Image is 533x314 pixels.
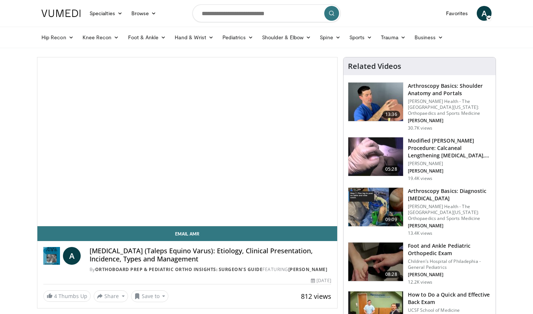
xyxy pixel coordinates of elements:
video-js: Video Player [37,57,337,226]
p: UCSF School of Medicine [408,307,491,313]
h3: Arthroscopy Basics: Diagnostic [MEDICAL_DATA] [408,187,491,202]
a: Pediatrics [218,30,258,45]
a: Hip Recon [37,30,78,45]
span: 05:28 [382,166,400,173]
img: 9534a039-0eaa-4167-96cf-d5be049a70d8.150x105_q85_crop-smart_upscale.jpg [348,83,403,121]
a: Spine [315,30,345,45]
a: 08:28 Foot and Ankle Pediatric Orthopedic Exam Children’s Hospital of Philadephia - General Pedia... [348,242,491,285]
a: Foot & Ankle [124,30,171,45]
img: VuMedi Logo [41,10,81,17]
a: OrthoBoard Prep & Pediatric Ortho Insights: Surgeon's Guide [95,266,263,273]
a: Email Amr [37,226,337,241]
a: Trauma [376,30,410,45]
a: Specialties [85,6,127,21]
h3: Arthroscopy Basics: Shoulder Anatomy and Portals [408,82,491,97]
a: Business [410,30,448,45]
span: 13:36 [382,111,400,118]
span: 4 [54,293,57,300]
p: [PERSON_NAME] [408,223,491,229]
div: By FEATURING [90,266,331,273]
input: Search topics, interventions [192,4,341,22]
a: Hand & Wrist [170,30,218,45]
h4: [MEDICAL_DATA] (Taleps Equino Varus): Etiology, Clinical Presentation, Incidence, Types and Manag... [90,247,331,263]
a: A [63,247,81,265]
a: Shoulder & Elbow [258,30,315,45]
p: [PERSON_NAME] Health - The [GEOGRAPHIC_DATA][US_STATE]: Orthopaedics and Sports Medicine [408,98,491,116]
a: 09:09 Arthroscopy Basics: Diagnostic [MEDICAL_DATA] [PERSON_NAME] Health - The [GEOGRAPHIC_DATA][... [348,187,491,236]
img: 5b0d37f6-3449-41eb-8440-88d3f0623661.150x105_q85_crop-smart_upscale.jpg [348,137,403,176]
p: [PERSON_NAME] [408,168,491,174]
span: 09:09 [382,216,400,223]
p: 12.2K views [408,279,432,285]
h3: Foot and Ankle Pediatric Orthopedic Exam [408,242,491,257]
a: 13:36 Arthroscopy Basics: Shoulder Anatomy and Portals [PERSON_NAME] Health - The [GEOGRAPHIC_DAT... [348,82,491,131]
p: 19.4K views [408,176,432,181]
a: [PERSON_NAME] [288,266,328,273]
p: Children’s Hospital of Philadephia - General Pediatrics [408,258,491,270]
p: [PERSON_NAME] [408,118,491,124]
img: OrthoBoard Prep & Pediatric Ortho Insights: Surgeon's Guide [43,247,60,265]
h3: Modified [PERSON_NAME] Procedure: Calcaneal Lengthening [MEDICAL_DATA], Modified … [408,137,491,159]
button: Share [94,290,128,302]
p: 30.7K views [408,125,432,131]
p: [PERSON_NAME] [408,272,491,278]
button: Save to [131,290,169,302]
div: [DATE] [311,277,331,284]
a: Favorites [442,6,472,21]
a: Sports [345,30,377,45]
p: [PERSON_NAME] [408,161,491,167]
p: [PERSON_NAME] Health - The [GEOGRAPHIC_DATA][US_STATE]: Orthopaedics and Sports Medicine [408,204,491,221]
a: 4 Thumbs Up [43,290,91,302]
img: a1f7088d-36b4-440d-94a7-5073d8375fe0.150x105_q85_crop-smart_upscale.jpg [348,243,403,281]
a: Knee Recon [78,30,124,45]
img: 80b9674e-700f-42d5-95ff-2772df9e177e.jpeg.150x105_q85_crop-smart_upscale.jpg [348,188,403,226]
a: A [477,6,492,21]
a: Browse [127,6,161,21]
span: 812 views [301,292,331,301]
h4: Related Videos [348,62,401,71]
span: 08:28 [382,271,400,278]
h3: How to Do a Quick and Effective Back Exam [408,291,491,306]
a: 05:28 Modified [PERSON_NAME] Procedure: Calcaneal Lengthening [MEDICAL_DATA], Modified … [PERSON_... [348,137,491,181]
p: 13.4K views [408,230,432,236]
